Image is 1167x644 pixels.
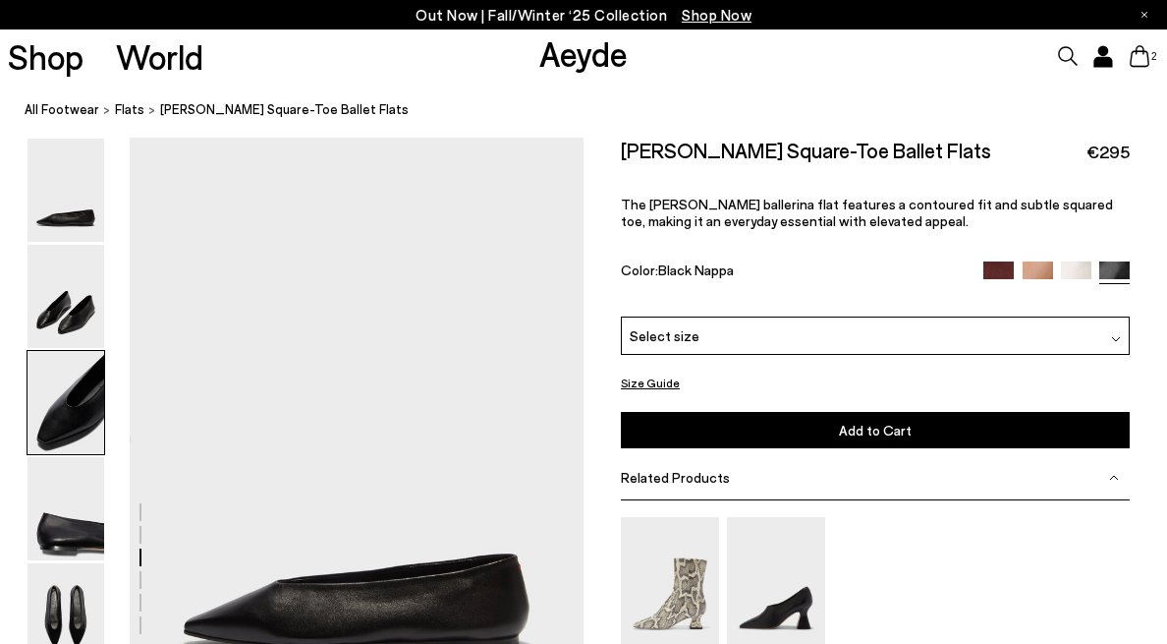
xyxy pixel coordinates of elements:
div: Color: [621,262,968,284]
span: Select size [630,325,699,346]
button: Add to Cart [621,412,1130,448]
span: Add to Cart [839,422,912,439]
span: The [PERSON_NAME] ballerina flat features a contoured fit and subtle squared toe, making it an ev... [621,196,1113,229]
a: Aeyde [539,32,628,74]
a: World [116,39,203,74]
span: Black Nappa [658,262,734,278]
span: 2 [1149,51,1159,62]
img: Betty Square-Toe Ballet Flats - Image 3 [28,351,104,454]
button: Size Guide [621,371,680,395]
img: Betty Square-Toe Ballet Flats - Image 4 [28,457,104,560]
nav: breadcrumb [25,84,1167,138]
img: Betty Square-Toe Ballet Flats - Image 1 [28,139,104,242]
span: Navigate to /collections/new-in [682,6,751,24]
p: Out Now | Fall/Winter ‘25 Collection [416,3,751,28]
span: flats [115,101,144,117]
a: flats [115,99,144,120]
span: Related Products [621,469,730,486]
span: €295 [1086,140,1130,164]
a: All Footwear [25,99,99,120]
img: Betty Square-Toe Ballet Flats - Image 2 [28,245,104,348]
a: Shop [8,39,83,74]
span: [PERSON_NAME] Square-Toe Ballet Flats [160,99,409,120]
img: svg%3E [1111,334,1121,344]
img: svg%3E [1109,473,1119,483]
a: 2 [1130,45,1149,67]
h2: [PERSON_NAME] Square-Toe Ballet Flats [621,138,991,162]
